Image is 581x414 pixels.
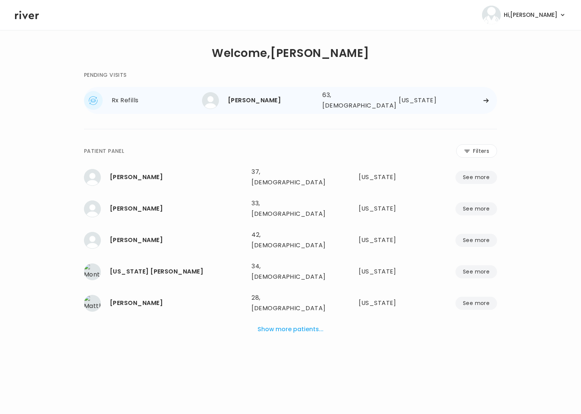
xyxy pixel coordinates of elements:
div: Colorado [359,298,413,308]
div: 37, [DEMOGRAPHIC_DATA] [252,167,329,188]
div: 63, [DEMOGRAPHIC_DATA] [322,90,377,111]
button: user avatarHi,[PERSON_NAME] [482,6,566,24]
button: See more [455,265,497,278]
span: Hi, [PERSON_NAME] [504,10,557,20]
div: Jonathon Tucker [110,172,246,182]
img: Gregory Bechtle [202,92,219,109]
div: Zachary DeCecchis [110,203,246,214]
div: PENDING VISITS [84,70,127,79]
div: Montana Horner [110,266,246,277]
img: Zachary DeCecchis [84,200,101,217]
div: Arizona [359,266,413,277]
div: Minnesota [359,235,413,245]
div: 34, [DEMOGRAPHIC_DATA] [252,261,329,282]
button: Filters [456,144,497,158]
button: See more [455,171,497,184]
div: Matthew Brinkman [110,298,246,308]
button: See more [455,202,497,215]
button: See more [455,234,497,247]
div: PATIENT PANEL [84,146,124,155]
div: Rx Refills [112,95,202,106]
div: Oregon [399,95,437,106]
div: Gregory Bechtle [228,95,316,106]
button: See more [455,297,497,310]
img: user avatar [482,6,501,24]
button: Show more patients... [255,321,326,338]
div: Jennifer Orth [110,235,246,245]
img: Montana Horner [84,263,101,280]
img: Matthew Brinkman [84,295,101,312]
h1: Welcome, [PERSON_NAME] [212,48,369,58]
div: 42, [DEMOGRAPHIC_DATA] [252,230,329,251]
img: Jennifer Orth [84,232,101,249]
img: Jonathon Tucker [84,169,101,186]
div: 28, [DEMOGRAPHIC_DATA] [252,293,329,314]
div: Oregon [359,203,413,214]
div: Georgia [359,172,413,182]
div: 33, [DEMOGRAPHIC_DATA] [252,198,329,219]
